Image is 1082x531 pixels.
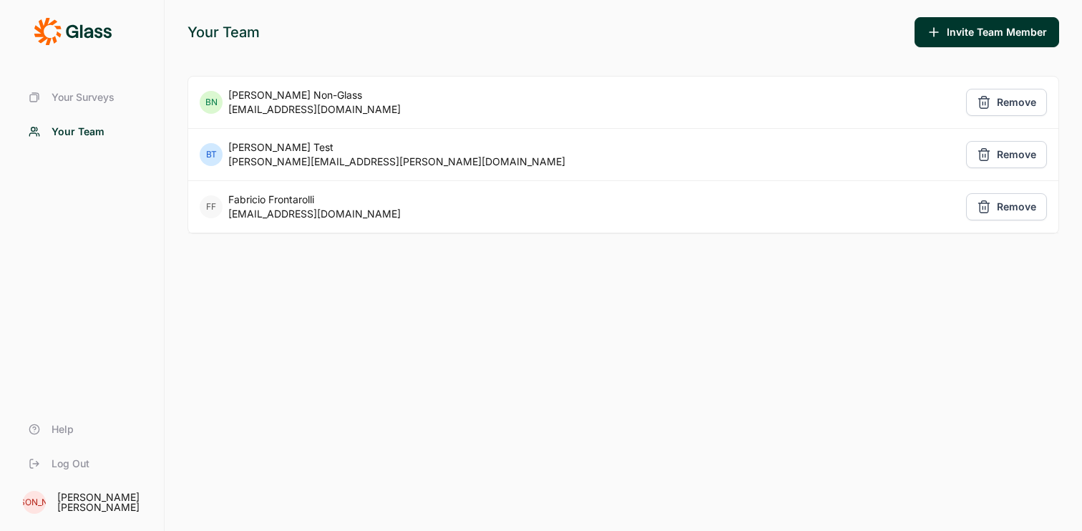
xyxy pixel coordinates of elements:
[966,141,1047,168] button: Remove
[57,492,147,512] div: [PERSON_NAME] [PERSON_NAME]
[228,140,565,155] div: [PERSON_NAME] Test
[200,143,223,166] div: BT
[200,195,223,218] div: FF
[966,89,1047,116] button: Remove
[966,193,1047,220] button: Remove
[228,207,401,221] div: [EMAIL_ADDRESS][DOMAIN_NAME]
[52,125,104,139] span: Your Team
[228,102,401,117] div: [EMAIL_ADDRESS][DOMAIN_NAME]
[52,457,89,471] span: Log Out
[23,491,46,514] div: [PERSON_NAME]
[200,91,223,114] div: BN
[915,17,1059,47] button: Invite Team Member
[228,155,565,169] div: [PERSON_NAME][EMAIL_ADDRESS][PERSON_NAME][DOMAIN_NAME]
[52,90,114,104] span: Your Surveys
[228,88,401,102] div: [PERSON_NAME] Non-Glass
[187,22,260,42] span: Your Team
[228,193,401,207] div: Fabricio Frontarolli
[52,422,74,437] span: Help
